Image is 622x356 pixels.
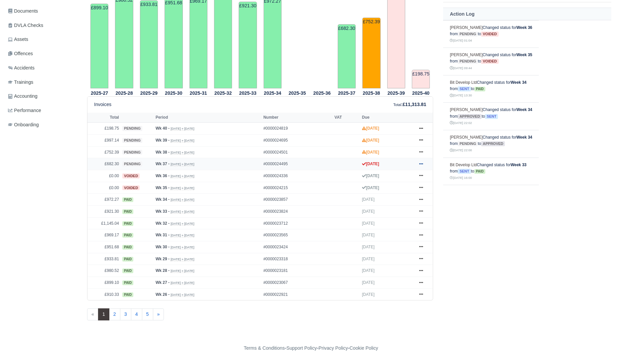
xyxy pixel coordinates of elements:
[516,107,532,112] strong: Week 34
[122,293,133,297] span: paid
[362,138,379,143] strong: [DATE]
[481,59,498,64] span: voided
[140,0,158,88] td: £933.81
[262,146,333,158] td: #0000024501
[262,182,333,194] td: #0000024215
[450,25,483,30] a: [PERSON_NAME]
[262,206,333,218] td: #0000023824
[87,123,121,135] td: £198.75
[171,210,194,214] small: [DATE] » [DATE]
[443,103,539,130] td: Changed status for from to
[362,174,379,178] strong: [DATE]
[443,130,539,158] td: Changed status for from to
[262,113,333,123] th: Number
[87,146,121,158] td: £752.39
[5,76,79,89] a: Trainings
[450,93,472,97] small: [DATE] 13:30
[260,89,285,97] th: 2025-34
[262,241,333,253] td: #0000023424
[171,151,194,155] small: [DATE] » [DATE]
[122,174,140,178] span: voided
[156,245,170,249] strong: Wk 30 -
[458,169,471,174] span: sent
[137,89,161,97] th: 2025-29
[443,48,539,75] td: Changed status for from to
[131,308,142,320] a: 4
[450,107,483,112] a: [PERSON_NAME]
[8,36,28,43] span: Assets
[87,229,121,241] td: £969.17
[156,209,170,214] strong: Wk 33 -
[8,22,43,29] span: DVLA Checks
[458,114,482,119] span: approved
[122,138,142,143] span: pending
[122,344,501,352] div: - - -
[412,70,430,88] td: £198.75
[156,138,170,143] strong: Wk 39 -
[443,158,539,185] td: Changed status for from to
[122,150,142,155] span: pending
[122,126,142,131] span: pending
[171,222,194,226] small: [DATE] » [DATE]
[474,169,485,174] span: paid
[171,269,194,273] small: [DATE] » [DATE]
[156,268,170,273] strong: Wk 28 -
[156,221,170,226] strong: Wk 32 -
[443,75,539,103] td: Changed status for from to
[98,308,109,320] span: 1
[310,89,334,97] th: 2025-36
[87,113,121,123] th: Total
[362,292,375,297] span: [DATE]
[90,4,108,88] td: £899.10
[393,101,426,108] div: :
[362,209,375,214] span: [DATE]
[262,277,333,289] td: #0000023067
[338,24,356,89] td: £682.30
[5,5,79,18] a: Documents
[511,80,527,85] strong: Week 34
[186,89,211,97] th: 2025-31
[362,280,375,285] span: [DATE]
[156,174,170,178] strong: Wk 36 -
[5,90,79,103] a: Accounting
[122,185,140,190] span: voided
[171,293,194,297] small: [DATE] » [DATE]
[589,324,622,356] iframe: Chat Widget
[362,268,375,273] span: [DATE]
[87,182,121,194] td: £0.00
[360,113,413,123] th: Due
[87,277,121,289] td: £899.10
[171,198,194,202] small: [DATE] » [DATE]
[362,257,375,261] span: [DATE]
[8,7,38,15] span: Documents
[156,292,170,297] strong: Wk 26 -
[8,121,39,129] span: Onboarding
[109,308,120,320] a: 2
[171,174,194,178] small: [DATE] » [DATE]
[87,134,121,146] td: £997.14
[171,162,194,166] small: [DATE] » [DATE]
[122,281,133,285] span: paid
[262,158,333,170] td: #0000024495
[481,141,505,146] span: approved
[87,241,121,253] td: £951.68
[450,66,472,70] small: [DATE] 09:44
[211,89,235,97] th: 2025-32
[262,123,333,135] td: #0000024819
[362,221,375,226] span: [DATE]
[156,233,170,237] strong: Wk 31 -
[244,345,285,351] a: Terms & Conditions
[87,289,121,300] td: £910.33
[156,150,170,155] strong: Wk 38 -
[362,197,375,202] span: [DATE]
[8,92,38,100] span: Accounting
[262,265,333,277] td: #0000023181
[458,86,471,91] span: sent
[8,64,35,72] span: Accidents
[5,104,79,117] a: Performance
[122,162,142,167] span: pending
[362,162,379,166] strong: [DATE]
[122,257,133,262] span: paid
[171,127,194,131] small: [DATE] » [DATE]
[171,281,194,285] small: [DATE] » [DATE]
